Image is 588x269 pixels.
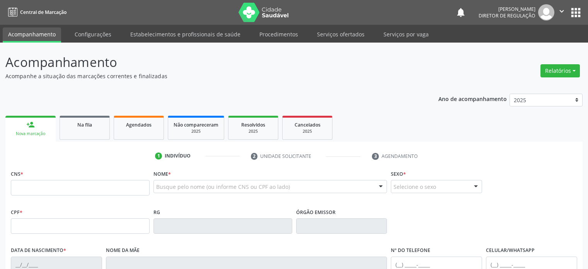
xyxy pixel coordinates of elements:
div: Nova marcação [11,131,50,137]
label: Celular/WhatsApp [486,245,535,257]
button: apps [569,6,583,19]
a: Acompanhamento [3,27,61,43]
div: 1 [155,152,162,159]
img: img [538,4,554,21]
label: Sexo [391,168,406,180]
a: Configurações [69,27,117,41]
button:  [554,4,569,21]
span: Agendados [126,122,152,128]
a: Serviços ofertados [312,27,370,41]
label: Nº do Telefone [391,245,430,257]
a: Procedimentos [254,27,303,41]
i:  [557,7,566,15]
span: Diretor de regulação [479,12,535,19]
a: Serviços por vaga [378,27,434,41]
label: CPF [11,206,22,218]
p: Acompanhe a situação das marcações correntes e finalizadas [5,72,409,80]
div: [PERSON_NAME] [479,6,535,12]
span: Cancelados [295,122,320,128]
label: Nome [153,168,171,180]
p: Acompanhamento [5,53,409,72]
label: CNS [11,168,23,180]
div: 2025 [234,129,273,134]
span: Busque pelo nome (ou informe CNS ou CPF ao lado) [156,183,290,191]
span: Na fila [77,122,92,128]
button: notifications [455,7,466,18]
a: Estabelecimentos e profissionais de saúde [125,27,246,41]
label: RG [153,206,160,218]
span: Selecione o sexo [394,183,436,191]
div: person_add [26,120,35,129]
span: Central de Marcação [20,9,66,15]
div: 2025 [174,129,218,134]
label: Órgão emissor [296,206,336,218]
span: Não compareceram [174,122,218,128]
div: Indivíduo [165,152,191,159]
button: Relatórios [540,64,580,77]
div: 2025 [288,129,327,134]
p: Ano de acompanhamento [438,94,507,103]
span: Resolvidos [241,122,265,128]
label: Data de nascimento [11,245,66,257]
label: Nome da mãe [106,245,140,257]
a: Central de Marcação [5,6,66,19]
